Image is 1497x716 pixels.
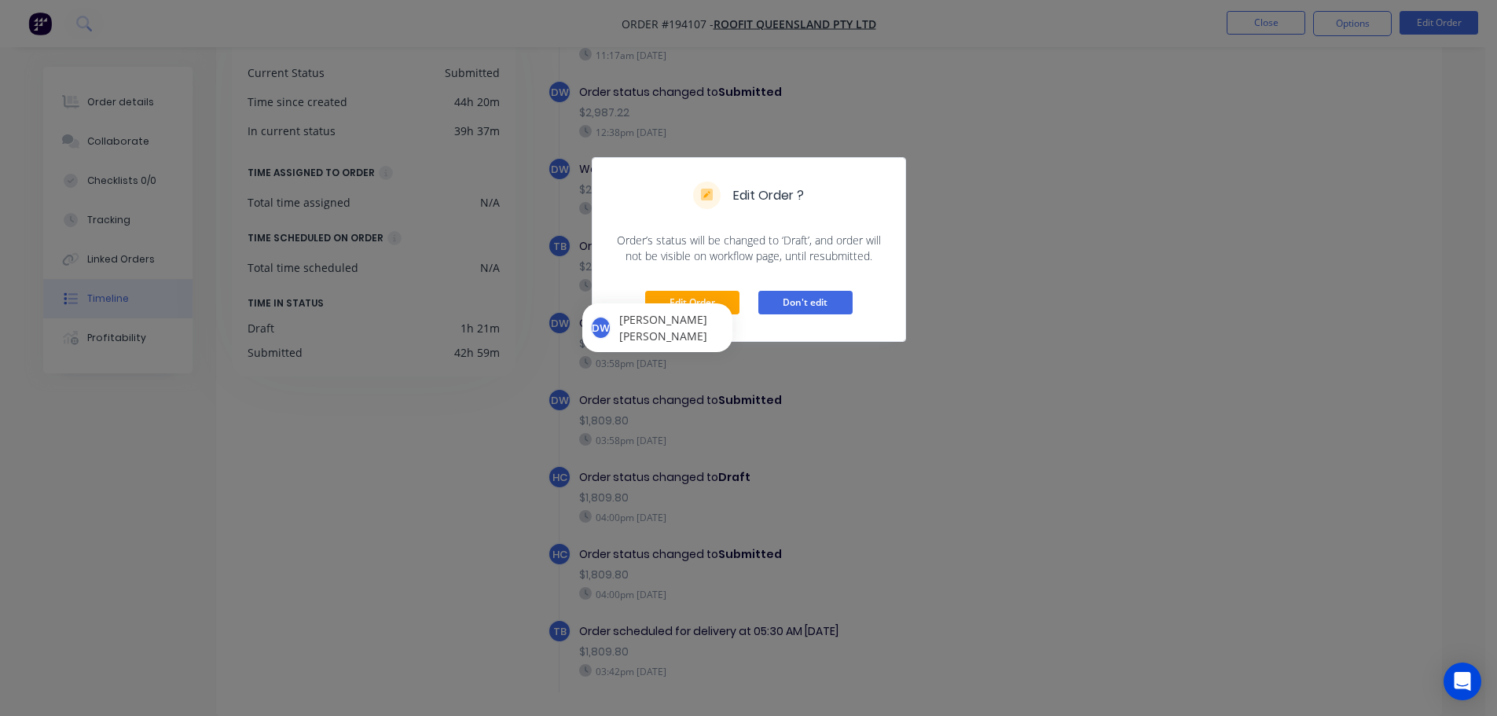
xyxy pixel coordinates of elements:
button: Don't edit [758,291,853,314]
button: Edit Order [645,291,739,314]
span: Order’s status will be changed to ‘Draft’, and order will not be visible on workflow page, until ... [611,233,886,264]
div: Open Intercom Messenger [1444,663,1481,700]
span: DW [592,321,610,336]
h5: Edit Order ? [733,186,804,205]
span: [PERSON_NAME] [PERSON_NAME] [619,311,725,344]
